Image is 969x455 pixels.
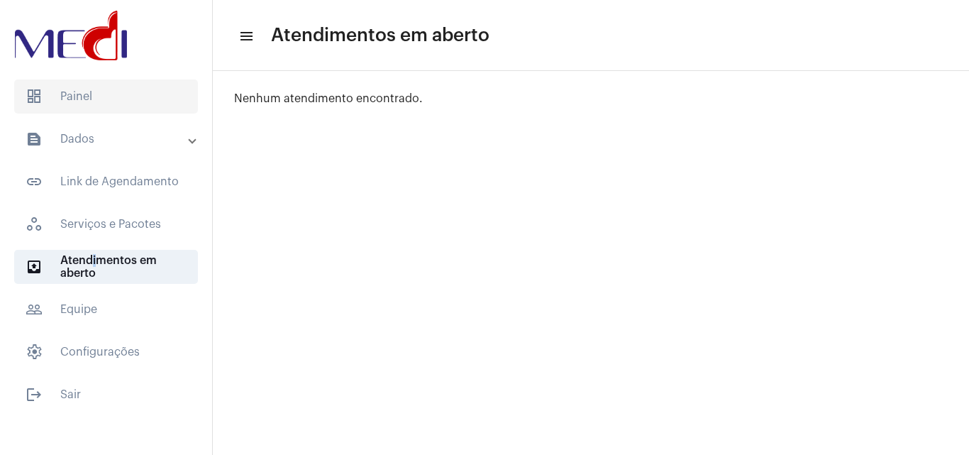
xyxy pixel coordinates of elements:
span: sidenav icon [26,88,43,105]
span: Equipe [14,292,198,327]
mat-icon: sidenav icon [238,28,253,45]
span: Link de Agendamento [14,165,198,199]
mat-panel-title: Dados [26,131,189,148]
mat-icon: sidenav icon [26,173,43,190]
mat-expansion-panel-header: sidenav iconDados [9,122,212,156]
mat-icon: sidenav icon [26,386,43,403]
span: Configurações [14,335,198,369]
span: sidenav icon [26,344,43,361]
mat-icon: sidenav icon [26,301,43,318]
mat-icon: sidenav icon [26,131,43,148]
mat-icon: sidenav icon [26,258,43,275]
span: sidenav icon [26,216,43,233]
span: Sair [14,378,198,412]
span: Painel [14,80,198,114]
span: Serviços e Pacotes [14,207,198,241]
img: d3a1b5fa-500b-b90f-5a1c-719c20e9830b.png [11,7,131,64]
span: Atendimentos em aberto [271,24,489,47]
span: Atendimentos em aberto [14,250,198,284]
span: Nenhum atendimento encontrado. [234,93,423,104]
